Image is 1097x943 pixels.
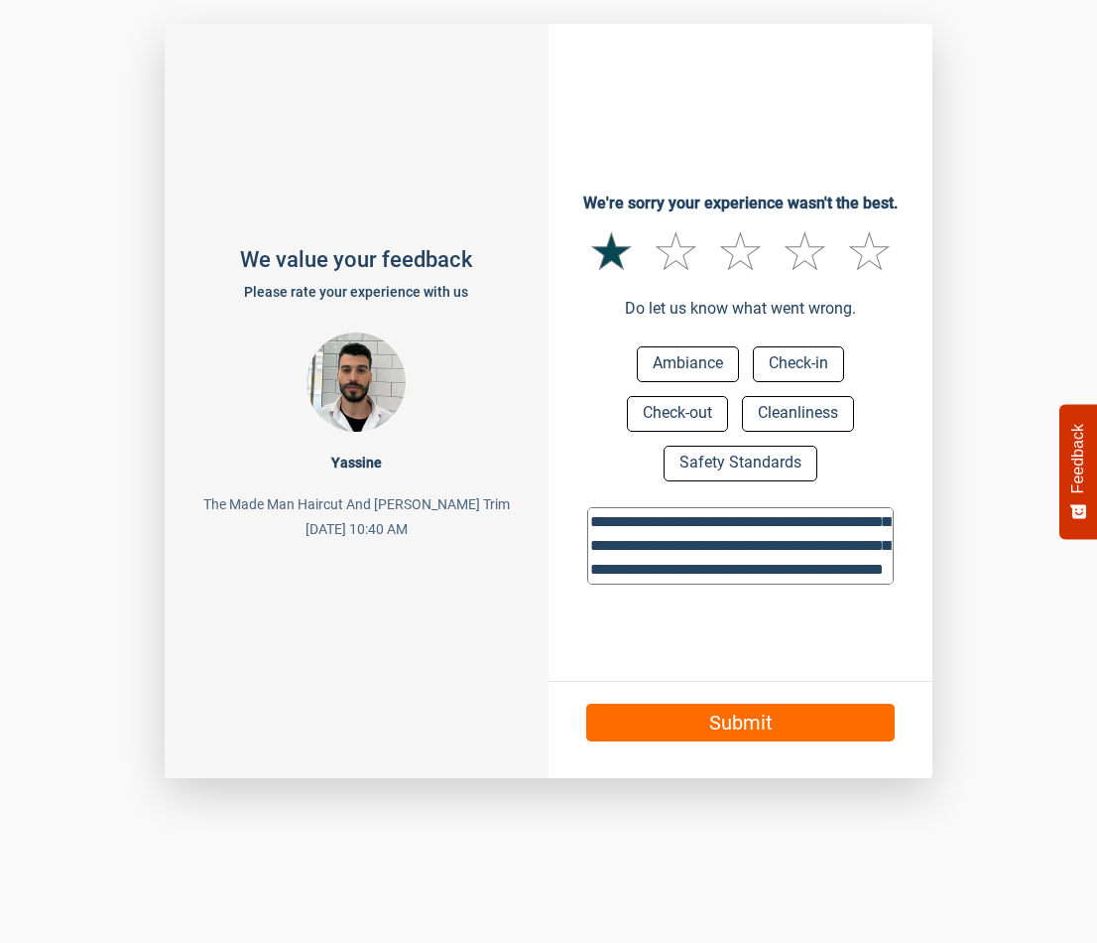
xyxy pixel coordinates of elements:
[218,280,495,305] div: Please rate your experience with us
[637,346,739,382] button: Ambiance
[708,213,773,291] span: ★
[548,297,932,321] div: Do let us know what went wrong.
[548,192,932,215] div: We're sorry your experience wasn't the best.
[1069,424,1087,493] span: Feedback
[586,704,896,741] button: Submit
[579,213,644,291] span: ★
[218,240,495,280] div: We value your feedback
[203,517,510,542] div: [DATE] 10:40 AM
[306,432,406,475] figcaption: Yassine
[664,446,817,481] button: Safety Standards
[753,346,844,382] button: Check-in
[203,492,510,517] div: The Made Man Haircut And [PERSON_NAME] Trim
[306,333,406,432] img: 79b5d7e9-9367-41ef-863e-5cbd0dcaad27.jpg
[742,396,854,432] button: Cleanliness
[773,213,837,291] span: ★
[627,396,728,432] button: Check-out
[837,213,902,291] span: ★
[1059,404,1097,539] button: Feedback - Show survey
[644,213,708,291] span: ★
